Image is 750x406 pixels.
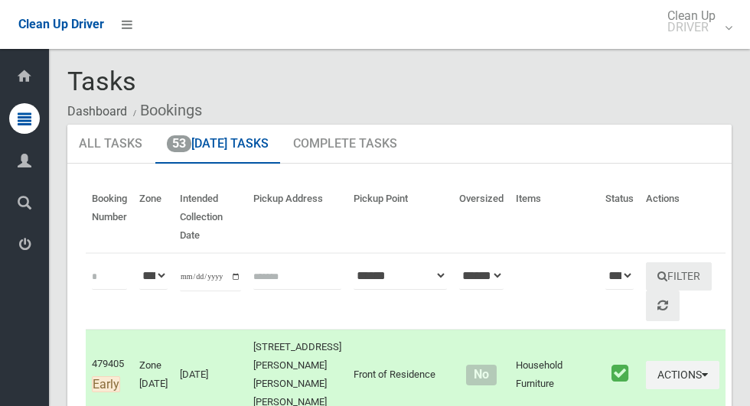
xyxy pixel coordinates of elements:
[453,182,510,253] th: Oversized
[646,361,719,389] button: Actions
[611,363,628,383] i: Booking marked as collected.
[67,104,127,119] a: Dashboard
[599,182,640,253] th: Status
[646,262,712,291] button: Filter
[174,182,247,253] th: Intended Collection Date
[660,10,731,33] span: Clean Up
[247,182,347,253] th: Pickup Address
[282,125,409,164] a: Complete Tasks
[18,13,104,36] a: Clean Up Driver
[133,182,174,253] th: Zone
[86,182,133,253] th: Booking Number
[18,17,104,31] span: Clean Up Driver
[640,182,726,253] th: Actions
[667,21,716,33] small: DRIVER
[155,125,280,164] a: 53[DATE] Tasks
[129,96,202,125] li: Bookings
[67,125,154,164] a: All Tasks
[510,182,599,253] th: Items
[167,135,191,152] span: 53
[347,182,453,253] th: Pickup Point
[67,66,136,96] span: Tasks
[92,376,120,392] span: Early
[459,369,504,382] h4: Normal sized
[466,365,496,385] span: No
